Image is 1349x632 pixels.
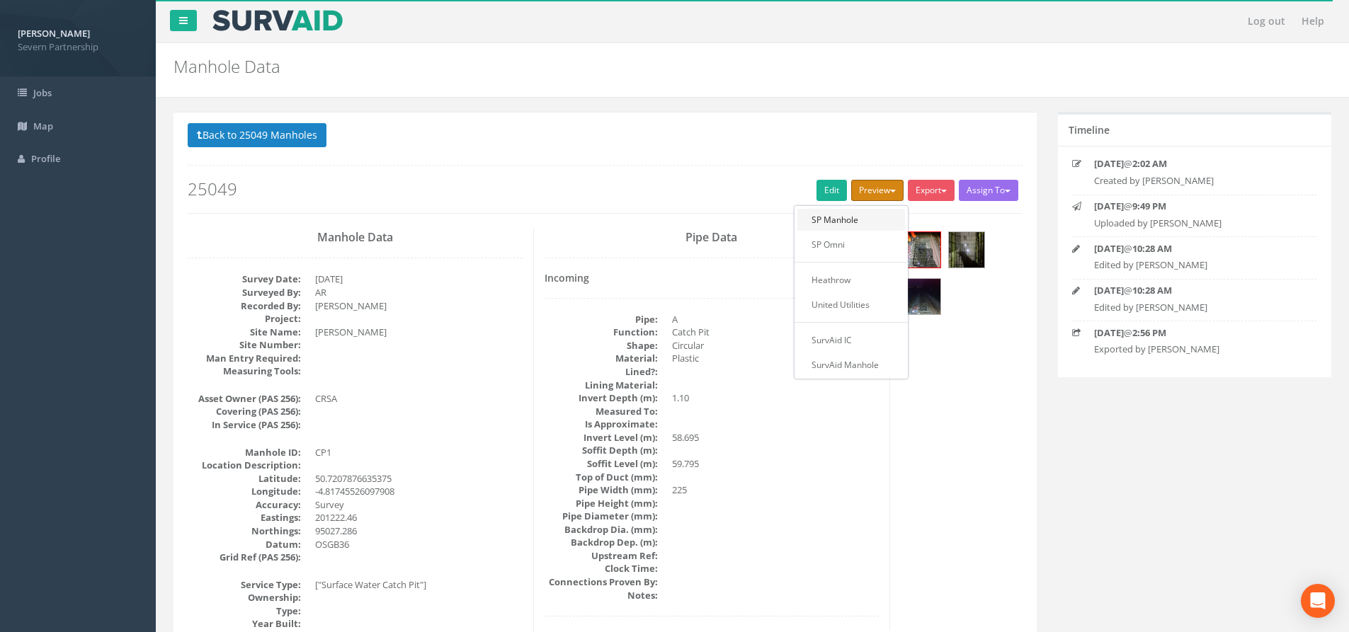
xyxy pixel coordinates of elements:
[188,498,301,512] dt: Accuracy:
[1094,284,1124,297] strong: [DATE]
[31,152,60,165] span: Profile
[1069,125,1110,135] h5: Timeline
[545,510,658,523] dt: Pipe Diameter (mm):
[33,120,53,132] span: Map
[315,578,523,592] dd: ["Surface Water Catch Pit"]
[1094,157,1124,170] strong: [DATE]
[545,589,658,602] dt: Notes:
[188,272,301,286] dt: Survey Date:
[545,231,880,244] h3: Pipe Data
[188,538,301,551] dt: Datum:
[1132,326,1166,339] strong: 2:56 PM
[908,180,955,201] button: Export
[188,551,301,564] dt: Grid Ref (PAS 256):
[18,27,90,40] strong: [PERSON_NAME]
[315,326,523,339] dd: [PERSON_NAME]
[315,446,523,459] dd: CP1
[315,299,523,313] dd: [PERSON_NAME]
[797,234,905,255] a: SP Omni
[545,523,658,536] dt: Backdrop Dia. (mm):
[545,272,880,283] h4: Incoming
[1094,258,1295,272] p: Edited by [PERSON_NAME]
[797,294,905,316] a: United Utilities
[315,472,523,486] dd: 50.7207876635375
[672,339,880,352] dd: Circular
[672,313,880,326] dd: A
[1132,284,1172,297] strong: 10:28 AM
[672,483,880,497] dd: 225
[1132,200,1166,212] strong: 9:49 PM
[188,299,301,313] dt: Recorded By:
[18,40,138,54] span: Severn Partnership
[315,524,523,538] dd: 95027.286
[545,497,658,510] dt: Pipe Height (mm):
[949,232,984,268] img: ec6cfc7d-2794-ff21-fed5-06681b57cd4c_cc59ae22-33e9-bcd1-b55b-775e048bdc8a_thumb.jpg
[545,457,658,471] dt: Soffit Level (m):
[816,180,847,201] a: Edit
[315,538,523,551] dd: OSGB36
[315,485,523,498] dd: -4.81745526097908
[1094,217,1295,230] p: Uploaded by [PERSON_NAME]
[1094,301,1295,314] p: Edited by [PERSON_NAME]
[315,272,523,286] dd: [DATE]
[33,86,52,99] span: Jobs
[315,498,523,512] dd: Survey
[188,231,523,244] h3: Manhole Data
[188,418,301,432] dt: In Service (PAS 256):
[545,471,658,484] dt: Top of Duct (mm):
[1094,343,1295,356] p: Exported by [PERSON_NAME]
[545,352,658,365] dt: Material:
[1094,200,1295,213] p: @
[545,483,658,497] dt: Pipe Width (mm):
[188,485,301,498] dt: Longitude:
[188,578,301,592] dt: Service Type:
[545,549,658,563] dt: Upstream Ref:
[188,312,301,326] dt: Project:
[188,446,301,459] dt: Manhole ID:
[188,472,301,486] dt: Latitude:
[188,617,301,631] dt: Year Built:
[545,575,658,589] dt: Connections Proven By:
[672,431,880,444] dd: 58.695
[797,209,905,231] a: SP Manhole
[545,365,658,379] dt: Lined?:
[851,180,904,201] button: Preview
[545,536,658,549] dt: Backdrop Dep. (m):
[188,364,301,378] dt: Measuring Tools:
[188,591,301,604] dt: Ownership:
[905,232,940,268] img: ec6cfc7d-2794-ff21-fed5-06681b57cd4c_739a255e-778b-b270-17c1-05899951ceb6_thumb.jpg
[188,123,326,147] button: Back to 25049 Manholes
[188,405,301,418] dt: Covering (PAS 256):
[1094,242,1124,255] strong: [DATE]
[188,392,301,406] dt: Asset Owner (PAS 256):
[1094,326,1295,340] p: @
[315,511,523,524] dd: 201222.46
[672,352,880,365] dd: Plastic
[188,180,1023,198] h2: 25049
[1132,157,1167,170] strong: 2:02 AM
[315,286,523,299] dd: AR
[959,180,1018,201] button: Assign To
[545,444,658,457] dt: Soffit Depth (m):
[1132,242,1172,255] strong: 10:28 AM
[315,392,523,406] dd: CRSA
[173,57,1135,76] h2: Manhole Data
[1301,584,1335,618] div: Open Intercom Messenger
[797,329,905,351] a: SurvAid IC
[188,511,301,524] dt: Eastings:
[18,23,138,53] a: [PERSON_NAME] Severn Partnership
[545,379,658,392] dt: Lining Material:
[545,339,658,352] dt: Shape:
[188,524,301,538] dt: Northings:
[188,604,301,618] dt: Type:
[545,562,658,575] dt: Clock Time:
[545,391,658,405] dt: Invert Depth (m):
[1094,157,1295,171] p: @
[188,459,301,472] dt: Location Description:
[545,431,658,444] dt: Invert Level (m):
[1094,326,1124,339] strong: [DATE]
[1094,174,1295,188] p: Created by [PERSON_NAME]
[1094,284,1295,297] p: @
[797,354,905,376] a: SurvAid Manhole
[545,418,658,431] dt: Is Approximate:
